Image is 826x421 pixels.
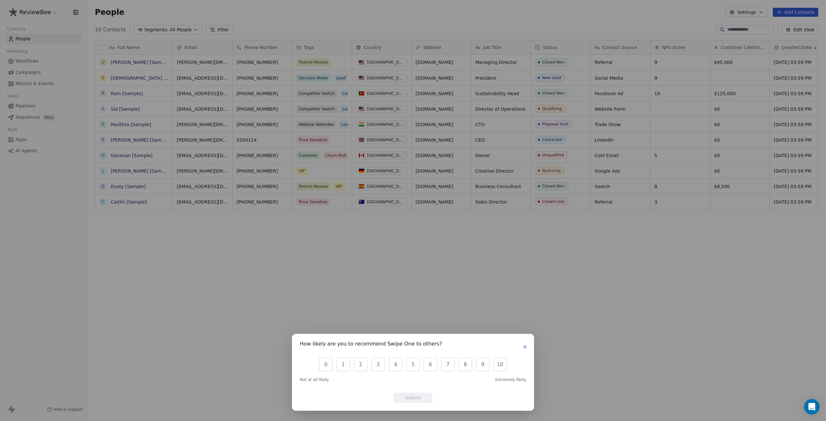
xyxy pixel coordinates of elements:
button: 4 [389,358,402,371]
button: 0 [319,358,333,371]
button: Submit [394,393,432,403]
button: 1 [337,358,350,371]
h1: How likely are you to recommend Swipe One to others? [300,342,442,348]
button: 7 [441,358,455,371]
button: 9 [476,358,489,371]
button: 5 [406,358,420,371]
button: 3 [371,358,385,371]
button: 10 [493,358,507,371]
button: 2 [354,358,368,371]
button: 6 [424,358,437,371]
span: Not at all likely [300,377,329,382]
span: Extremely likely [495,377,526,382]
button: 8 [458,358,472,371]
